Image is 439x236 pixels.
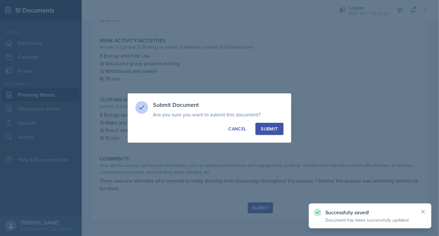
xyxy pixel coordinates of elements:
button: Submit [255,123,283,135]
button: Cancel [223,123,252,135]
div: Submit [261,126,278,132]
p: Successfully saved! [325,209,415,216]
div: Cancel [228,126,246,132]
p: Are you sure you want to submit this document? [153,111,284,118]
h3: Submit Document [153,101,284,109]
p: Document has been successfully updated [325,217,415,223]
